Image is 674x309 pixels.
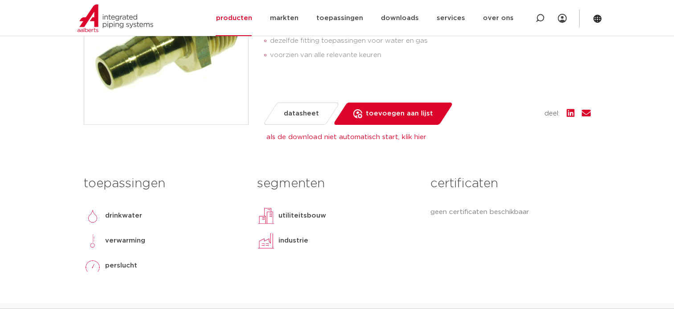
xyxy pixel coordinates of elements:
[366,107,433,121] span: toevoegen aan lijst
[270,34,591,48] li: dezelfde fitting toepassingen voor water en gas
[257,207,275,225] img: utiliteitsbouw
[284,107,319,121] span: datasheet
[105,210,142,221] p: drinkwater
[84,257,102,275] img: perslucht
[266,134,426,140] a: als de download niet automatisch start, klik hier
[257,232,275,250] img: industrie
[278,235,308,246] p: industrie
[84,207,102,225] img: drinkwater
[105,260,137,271] p: perslucht
[84,232,102,250] img: verwarming
[430,207,590,218] p: geen certificaten beschikbaar
[270,48,591,62] li: voorzien van alle relevante keuren
[430,175,590,193] h3: certificaten
[105,235,145,246] p: verwarming
[84,175,244,193] h3: toepassingen
[278,210,326,221] p: utiliteitsbouw
[257,175,417,193] h3: segmenten
[544,108,560,119] span: deel:
[262,103,339,125] a: datasheet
